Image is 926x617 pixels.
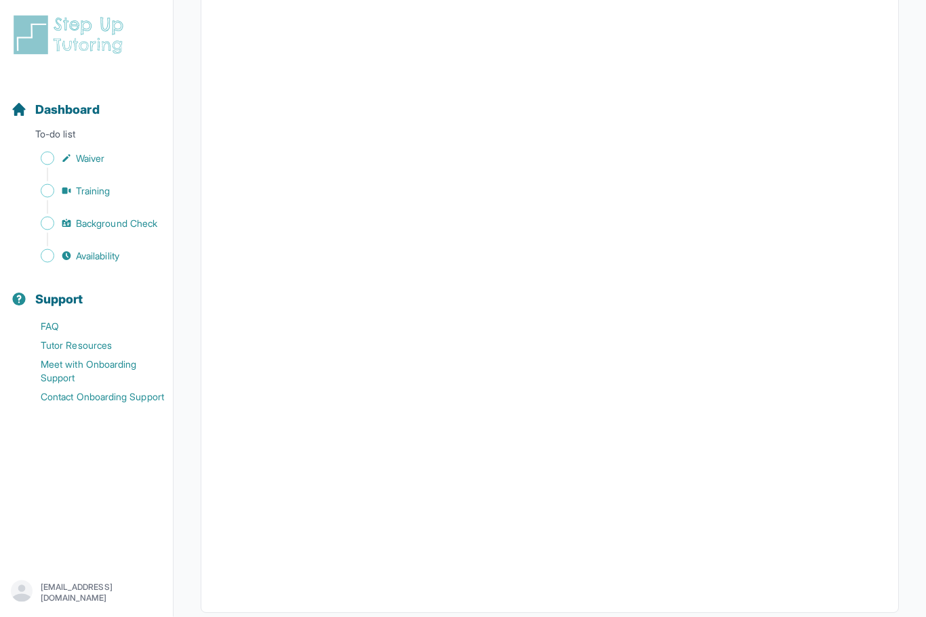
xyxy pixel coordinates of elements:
[5,268,167,314] button: Support
[11,247,173,265] a: Availability
[11,100,100,119] a: Dashboard
[11,355,173,387] a: Meet with Onboarding Support
[11,387,173,406] a: Contact Onboarding Support
[76,249,119,263] span: Availability
[35,290,83,309] span: Support
[11,336,173,355] a: Tutor Resources
[76,217,157,230] span: Background Check
[11,214,173,233] a: Background Check
[41,582,162,603] p: [EMAIL_ADDRESS][DOMAIN_NAME]
[5,79,167,125] button: Dashboard
[11,182,173,200] a: Training
[76,152,104,165] span: Waiver
[76,184,110,198] span: Training
[11,14,132,57] img: logo
[5,127,167,146] p: To-do list
[11,580,162,605] button: [EMAIL_ADDRESS][DOMAIN_NAME]
[35,100,100,119] span: Dashboard
[11,149,173,168] a: Waiver
[11,317,173,336] a: FAQ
